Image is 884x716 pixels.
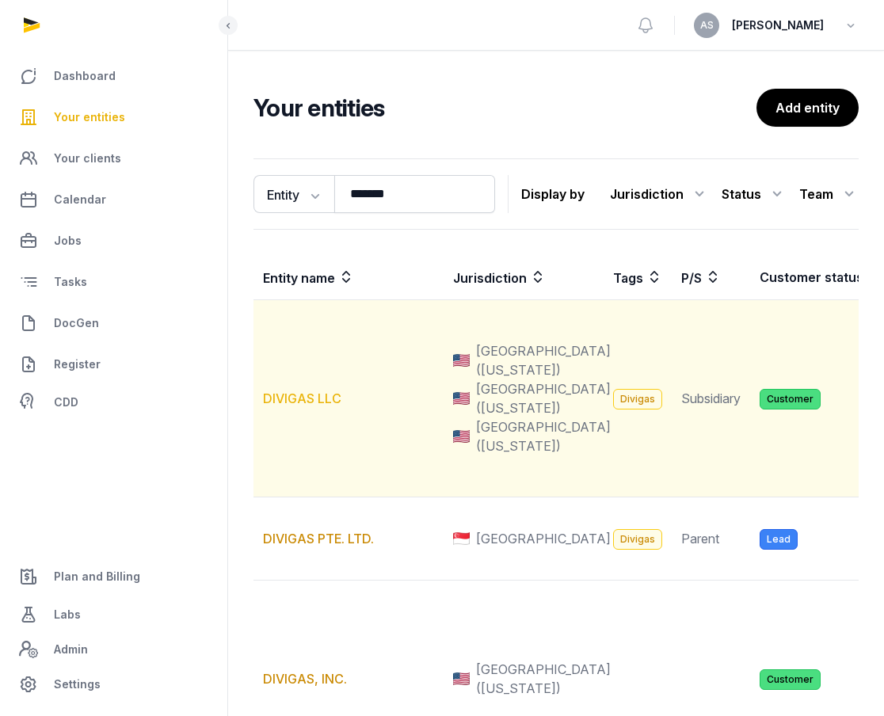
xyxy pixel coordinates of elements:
th: P/S [672,255,750,300]
a: CDD [13,387,215,418]
th: Tags [604,255,672,300]
td: Subsidiary [672,300,750,497]
th: Entity name [253,255,444,300]
span: Dashboard [54,67,116,86]
a: DIVIGAS, INC. [263,671,347,687]
a: Add entity [756,89,859,127]
a: DIVIGAS PTE. LTD. [263,531,374,547]
a: Your clients [13,139,215,177]
a: Admin [13,634,215,665]
span: Admin [54,640,88,659]
p: Display by [521,181,585,207]
span: Customer [760,669,821,690]
span: Divigas [613,389,662,409]
span: Calendar [54,190,106,209]
span: Customer [760,389,821,409]
span: [GEOGRAPHIC_DATA] ([US_STATE]) [476,341,611,379]
span: Labs [54,605,81,624]
span: DocGen [54,314,99,333]
span: Your entities [54,108,125,127]
span: CDD [54,393,78,412]
span: Settings [54,675,101,694]
span: Tasks [54,272,87,291]
a: DIVIGAS LLC [263,390,341,406]
td: Parent [672,497,750,581]
button: Entity [253,175,334,213]
a: Jobs [13,222,215,260]
h2: Your entities [253,93,756,122]
span: [PERSON_NAME] [732,16,824,35]
th: Customer status [750,255,873,300]
span: [GEOGRAPHIC_DATA] ([US_STATE]) [476,417,611,455]
div: Status [722,181,787,207]
span: AS [700,21,714,30]
a: Tasks [13,263,215,301]
span: Lead [760,529,798,550]
a: Your entities [13,98,215,136]
a: Dashboard [13,57,215,95]
span: Your clients [54,149,121,168]
a: Calendar [13,181,215,219]
th: Jurisdiction [444,255,604,300]
a: Register [13,345,215,383]
a: Settings [13,665,215,703]
span: Register [54,355,101,374]
a: Plan and Billing [13,558,215,596]
span: Divigas [613,529,662,550]
span: Plan and Billing [54,567,140,586]
span: [GEOGRAPHIC_DATA] ([US_STATE]) [476,379,611,417]
a: DocGen [13,304,215,342]
span: [GEOGRAPHIC_DATA] ([US_STATE]) [476,660,611,698]
div: Jurisdiction [610,181,709,207]
a: Labs [13,596,215,634]
button: AS [694,13,719,38]
span: Jobs [54,231,82,250]
div: Team [799,181,859,207]
span: [GEOGRAPHIC_DATA] [476,529,611,548]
